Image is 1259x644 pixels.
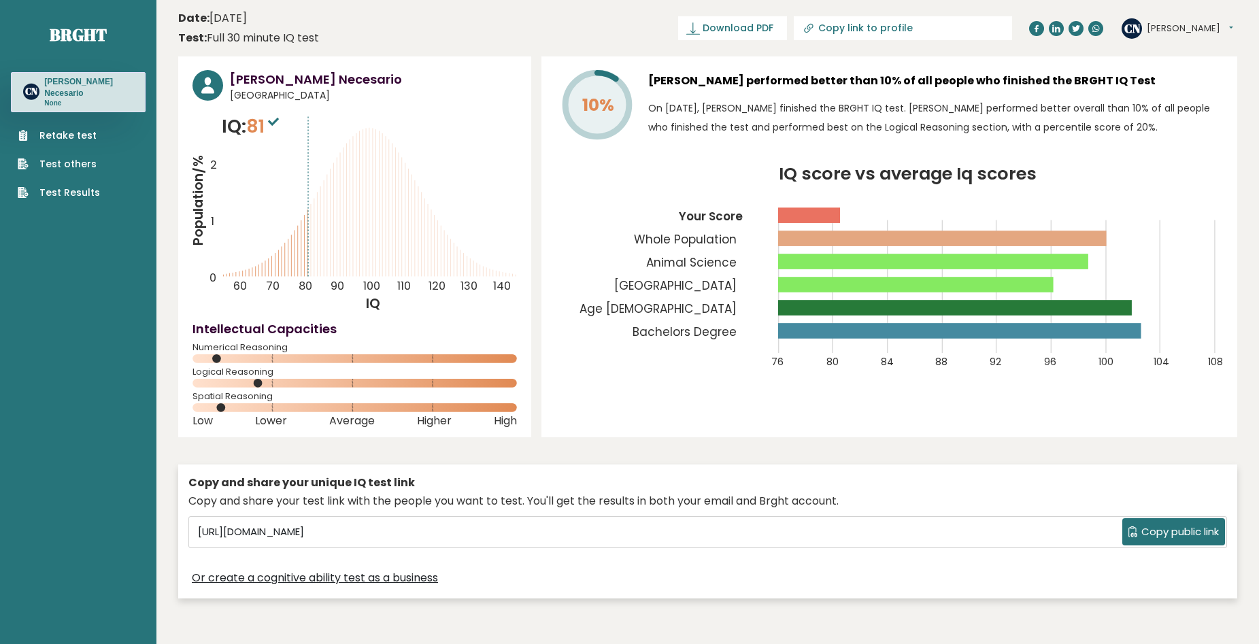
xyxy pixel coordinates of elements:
span: Copy public link [1141,524,1219,540]
tspan: Population/% [188,155,207,245]
h3: [PERSON_NAME] Necesario [44,76,133,99]
tspan: 88 [935,355,947,369]
a: Retake test [18,129,100,143]
tspan: 90 [331,278,344,294]
tspan: 2 [210,157,217,173]
span: Higher [417,418,452,424]
text: CN [1124,20,1141,35]
h4: Intellectual Capacities [192,320,517,338]
tspan: 92 [990,355,1001,369]
tspan: Whole Population [634,231,737,248]
h3: [PERSON_NAME] performed better than 10% of all people who finished the BRGHT IQ Test [648,70,1223,92]
span: Numerical Reasoning [192,345,517,350]
tspan: Your Score [678,208,743,224]
p: None [44,99,133,108]
b: Test: [178,30,207,46]
span: Average [329,418,375,424]
a: Test others [18,157,100,171]
span: Logical Reasoning [192,369,517,375]
tspan: 100 [1099,355,1114,369]
tspan: 10% [582,93,614,117]
tspan: 80 [826,355,839,369]
tspan: Age [DEMOGRAPHIC_DATA] [580,301,737,317]
tspan: 140 [493,278,511,294]
span: High [494,418,517,424]
div: Copy and share your unique IQ test link [188,475,1227,491]
tspan: 120 [429,278,446,294]
span: Download PDF [703,21,773,35]
tspan: 60 [233,278,247,294]
tspan: Animal Science [646,254,737,271]
tspan: IQ score vs average Iq scores [779,161,1037,186]
a: Test Results [18,186,100,200]
a: Download PDF [678,16,787,40]
span: Low [192,418,213,424]
tspan: 130 [460,278,477,294]
div: Full 30 minute IQ test [178,30,319,46]
tspan: 1 [211,214,214,229]
tspan: 100 [363,278,380,294]
tspan: 80 [299,278,312,294]
tspan: 76 [771,355,784,369]
a: Or create a cognitive ability test as a business [192,570,438,586]
tspan: Bachelors Degree [633,324,737,340]
span: 81 [246,114,282,139]
button: Copy public link [1122,518,1225,545]
span: [GEOGRAPHIC_DATA] [230,88,517,103]
text: CN [25,86,38,98]
time: [DATE] [178,10,247,27]
div: Copy and share your test link with the people you want to test. You'll get the results in both yo... [188,493,1227,509]
span: Lower [255,418,287,424]
b: Date: [178,10,209,26]
tspan: 84 [881,355,894,369]
p: IQ: [222,113,282,140]
tspan: 104 [1154,355,1169,369]
tspan: [GEOGRAPHIC_DATA] [614,277,737,294]
p: On [DATE], [PERSON_NAME] finished the BRGHT IQ test. [PERSON_NAME] performed better overall than ... [648,99,1223,137]
tspan: IQ [366,294,380,313]
span: Spatial Reasoning [192,394,517,399]
h3: [PERSON_NAME] Necesario [230,70,517,88]
button: [PERSON_NAME] [1147,22,1233,35]
tspan: 70 [266,278,280,294]
tspan: 96 [1044,355,1056,369]
tspan: 0 [209,271,216,286]
a: Brght [50,24,107,46]
tspan: 110 [397,278,411,294]
tspan: 108 [1208,355,1223,369]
